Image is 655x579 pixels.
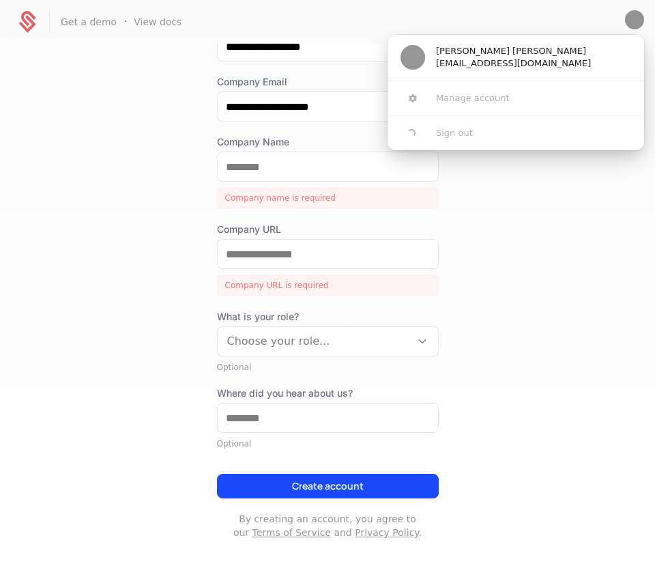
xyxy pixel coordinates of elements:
[355,527,418,538] a: Privacy Policy
[61,15,117,29] a: Get a demo
[217,310,439,324] span: What is your role?
[217,135,439,149] label: Company Name
[217,438,439,449] div: Optional
[217,274,439,296] div: Company URL is required
[217,474,439,498] button: Create account
[252,527,331,538] a: Terms of Service
[217,187,439,209] div: Company name is required
[134,15,181,29] a: View docs
[436,45,586,57] span: [PERSON_NAME] [PERSON_NAME]
[401,45,425,70] img: Dylan Tan Yi Xiang
[217,512,439,539] p: By creating an account, you agree to our and .
[436,57,591,70] span: [EMAIL_ADDRESS][DOMAIN_NAME]
[217,386,439,400] label: Where did you hear about us?
[123,14,127,30] span: ·
[217,223,439,236] label: Company URL
[625,10,644,29] button: Close user button
[217,362,439,373] div: Optional
[217,75,439,89] label: Company Email
[388,35,644,150] div: User button popover
[625,10,644,29] img: Dylan Tan Yi Xiang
